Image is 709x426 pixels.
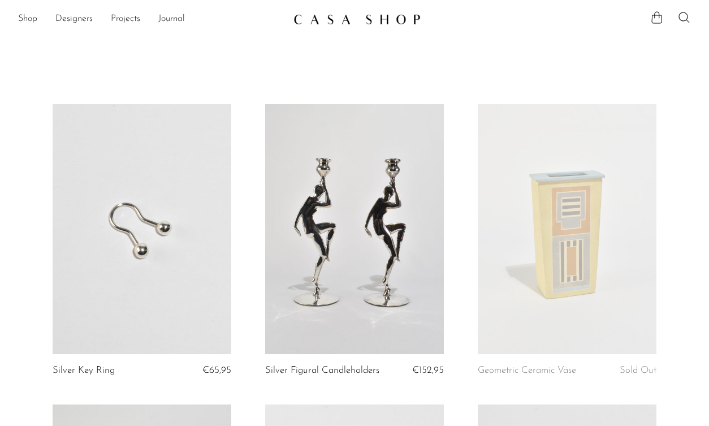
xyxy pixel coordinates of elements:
a: Geometric Ceramic Vase [478,365,576,376]
a: Silver Figural Candleholders [265,365,379,376]
a: Projects [111,12,140,27]
span: Sold Out [620,365,656,375]
a: Silver Key Ring [53,365,115,376]
a: Shop [18,12,37,27]
a: Designers [55,12,93,27]
span: €65,95 [202,365,231,375]
span: €152,95 [412,365,444,375]
ul: NEW HEADER MENU [18,10,284,29]
a: Journal [158,12,185,27]
nav: Desktop navigation [18,10,284,29]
